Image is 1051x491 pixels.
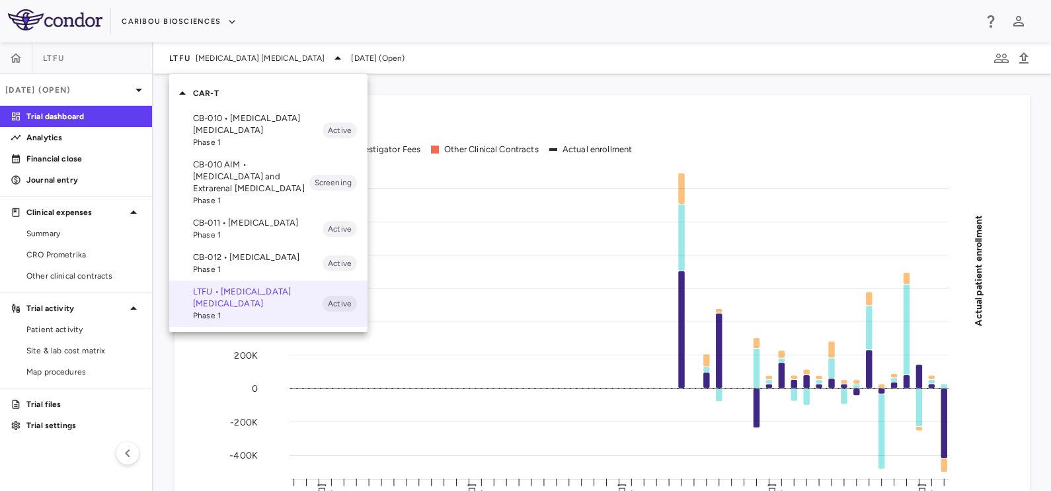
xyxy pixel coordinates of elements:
[193,251,323,263] p: CB-012 • [MEDICAL_DATA]
[193,87,368,99] p: CAR-T
[169,154,368,212] div: CB-010 AIM • [MEDICAL_DATA] and Extrarenal [MEDICAL_DATA]Phase 1Screening
[169,107,368,154] div: CB-010 • [MEDICAL_DATA] [MEDICAL_DATA]Phase 1Active
[169,212,368,246] div: CB-011 • [MEDICAL_DATA]Phase 1Active
[169,246,368,281] div: CB-012 • [MEDICAL_DATA]Phase 1Active
[193,310,323,322] span: Phase 1
[323,223,357,235] span: Active
[193,263,323,275] span: Phase 1
[193,136,323,148] span: Phase 1
[193,112,323,136] p: CB-010 • [MEDICAL_DATA] [MEDICAL_DATA]
[193,195,309,206] span: Phase 1
[193,286,323,310] p: LTFU • [MEDICAL_DATA] [MEDICAL_DATA]
[193,217,323,229] p: CB-011 • [MEDICAL_DATA]
[193,229,323,241] span: Phase 1
[323,124,357,136] span: Active
[169,281,368,327] div: LTFU • [MEDICAL_DATA] [MEDICAL_DATA]Phase 1Active
[193,159,309,195] p: CB-010 AIM • [MEDICAL_DATA] and Extrarenal [MEDICAL_DATA]
[323,257,357,269] span: Active
[169,79,368,107] div: CAR-T
[323,298,357,310] span: Active
[309,177,357,189] span: Screening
